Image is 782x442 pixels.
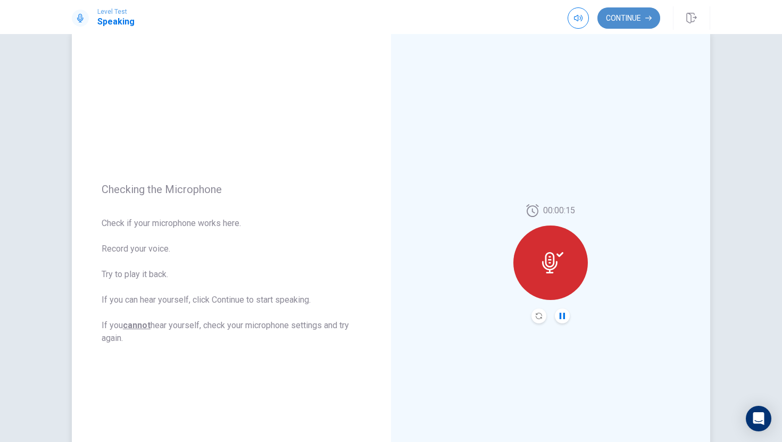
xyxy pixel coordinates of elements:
span: Checking the Microphone [102,183,361,196]
button: Pause Audio [555,308,570,323]
span: Check if your microphone works here. Record your voice. Try to play it back. If you can hear your... [102,217,361,345]
span: Level Test [97,8,135,15]
u: cannot [123,320,151,330]
span: 00:00:15 [543,204,575,217]
h1: Speaking [97,15,135,28]
button: Record Again [531,308,546,323]
div: Open Intercom Messenger [746,406,771,431]
button: Continue [597,7,660,29]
